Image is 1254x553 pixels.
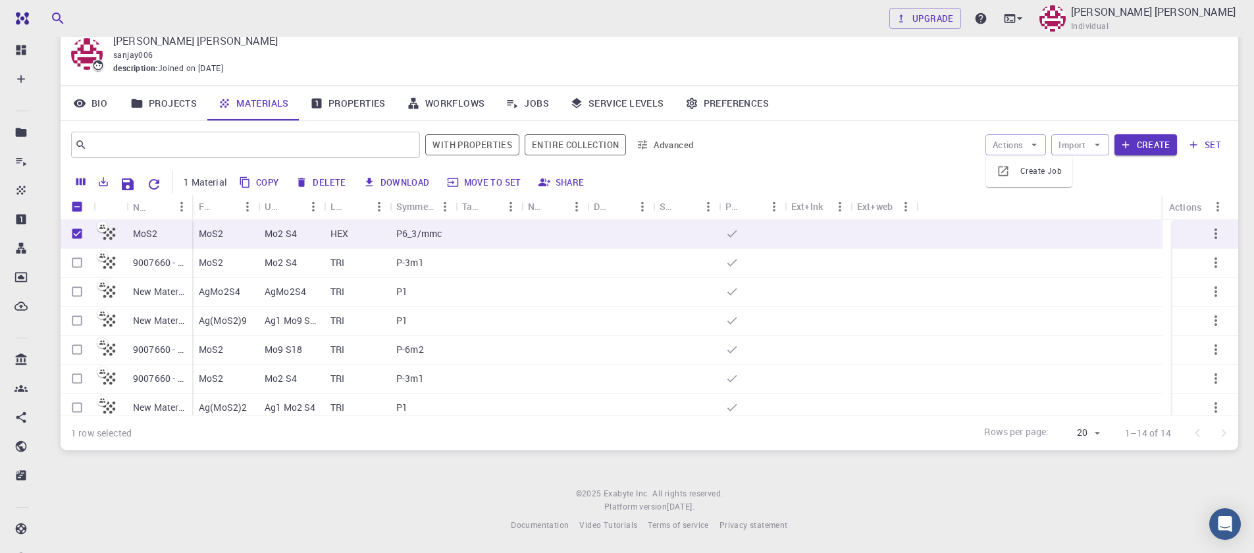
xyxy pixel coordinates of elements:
[579,519,637,532] a: Video Tutorials
[719,519,788,530] span: Privacy statement
[265,372,297,385] p: Mo2 S4
[719,519,788,532] a: Privacy statement
[648,519,708,532] a: Terms of service
[265,401,316,414] p: Ag1 Mo2 S4
[579,519,637,530] span: Video Tutorials
[265,194,282,219] div: Unit Cell Formula
[133,401,186,414] p: New Material
[330,256,344,269] p: TRI
[743,196,764,217] button: Sort
[719,194,785,219] div: Public
[521,194,587,219] div: Non-periodic
[133,256,186,269] p: 9007660 - slab [0,0,1]
[199,401,247,414] p: Ag(MoS2)2
[265,256,297,269] p: Mo2 S4
[1020,165,1062,178] span: Create Job
[396,314,407,327] p: P1
[237,196,258,217] button: Menu
[141,171,167,197] button: Reset Explorer Settings
[829,196,850,217] button: Menu
[525,134,626,155] button: Entire collection
[425,134,519,155] span: Show only materials with calculated properties
[70,171,92,192] button: Columns
[479,196,500,217] button: Sort
[1055,423,1104,442] div: 20
[1051,134,1109,155] button: Import
[677,196,698,217] button: Sort
[611,196,632,217] button: Sort
[158,62,223,75] span: Joined on [DATE]
[511,519,569,530] span: Documentation
[1125,427,1172,440] p: 1–14 of 14
[330,314,344,327] p: TRI
[587,194,653,219] div: Default
[462,194,479,219] div: Tags
[133,285,186,298] p: New Material
[1182,134,1228,155] button: set
[390,194,456,219] div: Symmetry
[265,285,306,298] p: AgMo2S4
[525,134,626,155] span: Filter throughout whole library including sets (folders)
[648,519,708,530] span: Terms of service
[348,196,369,217] button: Sort
[764,196,785,217] button: Menu
[265,314,317,327] p: Ag1 Mo9 S18
[359,172,435,193] button: Download
[632,196,653,217] button: Menu
[576,487,604,500] span: © 2025
[396,285,407,298] p: P1
[985,134,1047,155] button: Actions
[216,196,237,217] button: Sort
[199,314,247,327] p: Ag(MoS2)9
[456,194,521,219] div: Tags
[113,62,158,75] span: description :
[660,194,677,219] div: Shared
[500,196,521,217] button: Menu
[396,194,434,219] div: Symmetry
[604,500,667,513] span: Platform version
[115,171,141,197] button: Save Explorer Settings
[330,343,344,356] p: TRI
[631,134,700,155] button: Advanced
[698,196,719,217] button: Menu
[495,86,560,120] a: Jobs
[785,194,850,219] div: Ext+lnk
[303,196,324,217] button: Menu
[857,194,893,219] div: Ext+web
[133,372,186,385] p: 9007660 - slab [0,0,1]
[396,86,496,120] a: Workflows
[889,8,961,29] a: Upgrade
[984,425,1049,440] p: Rows per page:
[11,12,29,25] img: logo
[199,194,216,219] div: Formula
[653,194,719,219] div: Shared
[71,427,132,440] div: 1 row selected
[667,501,694,512] span: [DATE] .
[93,194,126,220] div: Icon
[396,256,424,269] p: P-3m1
[199,285,240,298] p: AgMo2S4
[443,172,527,193] button: Move to set
[113,49,153,60] span: sanjay006
[560,86,675,120] a: Service Levels
[1169,194,1201,220] div: Actions
[566,196,587,217] button: Menu
[199,372,224,385] p: MoS2
[1071,4,1236,20] p: [PERSON_NAME] [PERSON_NAME]
[1039,5,1066,32] img: Sanjay Kumar Mahla
[528,194,545,219] div: Non-periodic
[133,343,186,356] p: 9007660 - slab [0,0,1]
[133,194,150,220] div: Name
[895,196,916,217] button: Menu
[604,488,650,498] span: Exabyte Inc.
[330,401,344,414] p: TRI
[133,227,158,240] p: MoS2
[604,487,650,500] a: Exabyte Inc.
[199,227,224,240] p: MoS2
[265,227,297,240] p: Mo2 S4
[396,401,407,414] p: P1
[330,227,348,240] p: HEX
[594,194,611,219] div: Default
[1114,134,1177,155] button: Create
[545,196,566,217] button: Sort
